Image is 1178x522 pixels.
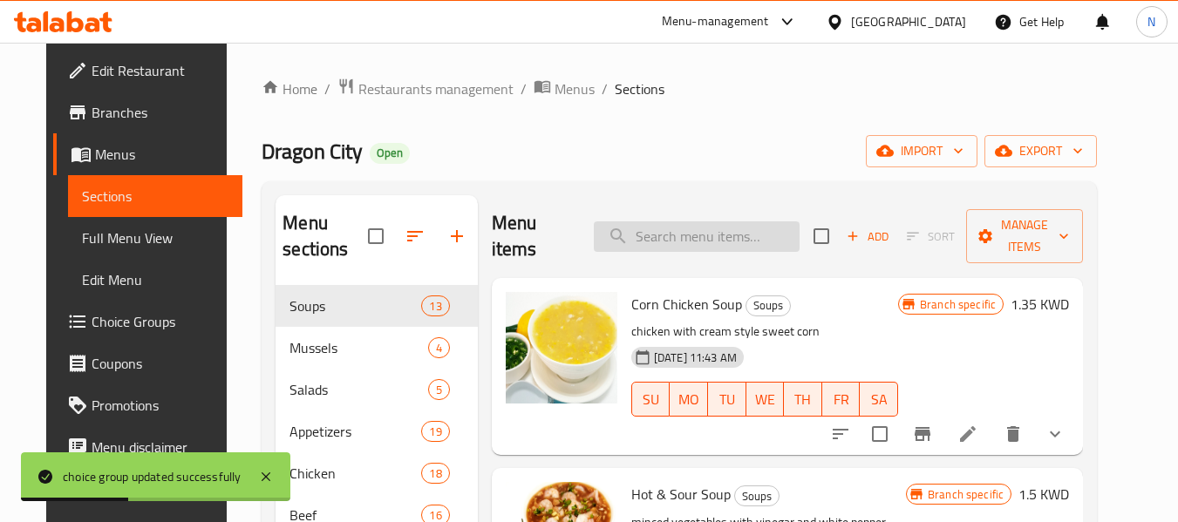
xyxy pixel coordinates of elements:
[639,387,664,412] span: SU
[289,295,421,316] span: Soups
[289,337,427,358] span: Mussels
[1147,12,1155,31] span: N
[68,175,243,217] a: Sections
[913,296,1003,313] span: Branch specific
[1011,292,1069,316] h6: 1.35 KWD
[734,485,780,506] div: Soups
[422,424,448,440] span: 19
[992,413,1034,455] button: delete
[63,467,242,486] div: choice group updated successfully
[984,135,1097,167] button: export
[429,382,449,398] span: 5
[746,295,791,316] div: Soups
[506,292,617,403] img: Corn Chicken Soup
[867,387,891,412] span: SA
[880,140,964,162] span: import
[337,78,514,100] a: Restaurants management
[428,337,450,358] div: items
[895,223,966,250] span: Select section first
[262,78,1097,100] nav: breadcrumb
[53,301,243,342] a: Choice Groups
[289,421,421,442] div: Appetizers
[966,209,1083,263] button: Manage items
[746,295,790,315] span: Soups
[647,349,744,366] span: [DATE] 11:43 AM
[283,210,367,262] h2: Menu sections
[82,186,229,207] span: Sections
[670,382,708,417] button: MO
[998,140,1083,162] span: export
[92,311,229,332] span: Choice Groups
[631,291,742,317] span: Corn Chicken Soup
[262,78,317,99] a: Home
[276,410,477,452] div: Appetizers19
[370,143,410,164] div: Open
[822,382,861,417] button: FR
[276,452,477,494] div: Chicken18
[358,78,514,99] span: Restaurants management
[784,382,822,417] button: TH
[492,210,573,262] h2: Menu items
[980,214,1069,258] span: Manage items
[53,92,243,133] a: Branches
[840,223,895,250] button: Add
[92,353,229,374] span: Coupons
[421,295,449,316] div: items
[534,78,595,100] a: Menus
[276,285,477,327] div: Soups13
[851,12,966,31] div: [GEOGRAPHIC_DATA]
[53,342,243,384] a: Coupons
[92,102,229,123] span: Branches
[53,426,243,468] a: Menu disclaimer
[615,78,664,99] span: Sections
[746,382,785,417] button: WE
[53,133,243,175] a: Menus
[866,135,977,167] button: import
[957,424,978,444] a: Edit menu item
[92,60,229,81] span: Edit Restaurant
[1018,482,1069,506] h6: 1.5 KWD
[357,218,394,254] span: Select all sections
[68,259,243,301] a: Edit Menu
[820,413,861,455] button: sort-choices
[436,215,478,257] button: Add section
[594,221,800,252] input: search
[803,218,840,254] span: Select section
[53,384,243,426] a: Promotions
[1045,424,1066,444] svg: Show Choices
[735,486,779,506] span: Soups
[53,50,243,92] a: Edit Restaurant
[602,78,608,99] li: /
[92,395,229,416] span: Promotions
[82,227,229,248] span: Full Menu View
[276,369,477,410] div: Salads5
[289,463,421,484] span: Chicken
[921,486,1011,503] span: Branch specific
[753,387,778,412] span: WE
[422,298,448,315] span: 13
[95,144,229,165] span: Menus
[394,215,436,257] span: Sort sections
[421,421,449,442] div: items
[92,437,229,458] span: Menu disclaimer
[370,146,410,160] span: Open
[68,217,243,259] a: Full Menu View
[861,416,898,452] span: Select to update
[662,11,769,32] div: Menu-management
[902,413,943,455] button: Branch-specific-item
[791,387,815,412] span: TH
[421,463,449,484] div: items
[1034,413,1076,455] button: show more
[840,223,895,250] span: Add item
[555,78,595,99] span: Menus
[289,379,427,400] span: Salads
[422,465,448,482] span: 18
[715,387,739,412] span: TU
[631,382,671,417] button: SU
[324,78,330,99] li: /
[677,387,701,412] span: MO
[829,387,854,412] span: FR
